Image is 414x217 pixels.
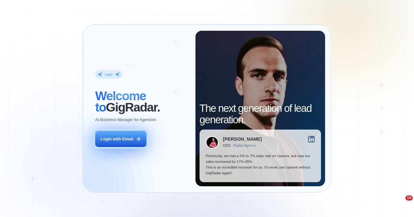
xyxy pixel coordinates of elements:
[95,90,189,113] h2: ‍ GigRadar.
[200,103,321,125] h2: The next generation of lead generation.
[95,131,146,147] button: Login with Email
[223,144,231,148] div: CEO
[405,195,413,201] span: 10
[206,153,315,176] p: Previously, we had a 5% to 7% reply rate on Upwork, but now our sales increased by 17%-20%. This ...
[105,72,113,76] div: Login
[101,136,133,142] div: Login with Email
[392,195,408,211] iframe: Intercom live chat
[233,144,256,148] div: Digital Agency
[223,137,262,142] div: [PERSON_NAME]
[95,117,156,123] p: AI Business Manager for Agencies
[95,89,146,114] span: Welcome to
